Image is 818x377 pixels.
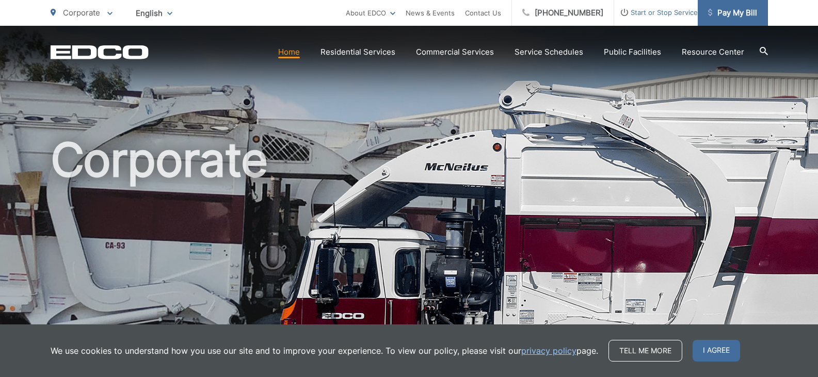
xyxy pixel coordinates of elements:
[406,7,455,19] a: News & Events
[708,7,757,19] span: Pay My Bill
[515,46,583,58] a: Service Schedules
[521,345,576,357] a: privacy policy
[51,345,598,357] p: We use cookies to understand how you use our site and to improve your experience. To view our pol...
[693,340,740,362] span: I agree
[604,46,661,58] a: Public Facilities
[346,7,395,19] a: About EDCO
[51,45,149,59] a: EDCD logo. Return to the homepage.
[320,46,395,58] a: Residential Services
[682,46,744,58] a: Resource Center
[608,340,682,362] a: Tell me more
[416,46,494,58] a: Commercial Services
[63,8,100,18] span: Corporate
[278,46,300,58] a: Home
[465,7,501,19] a: Contact Us
[128,4,180,22] span: English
